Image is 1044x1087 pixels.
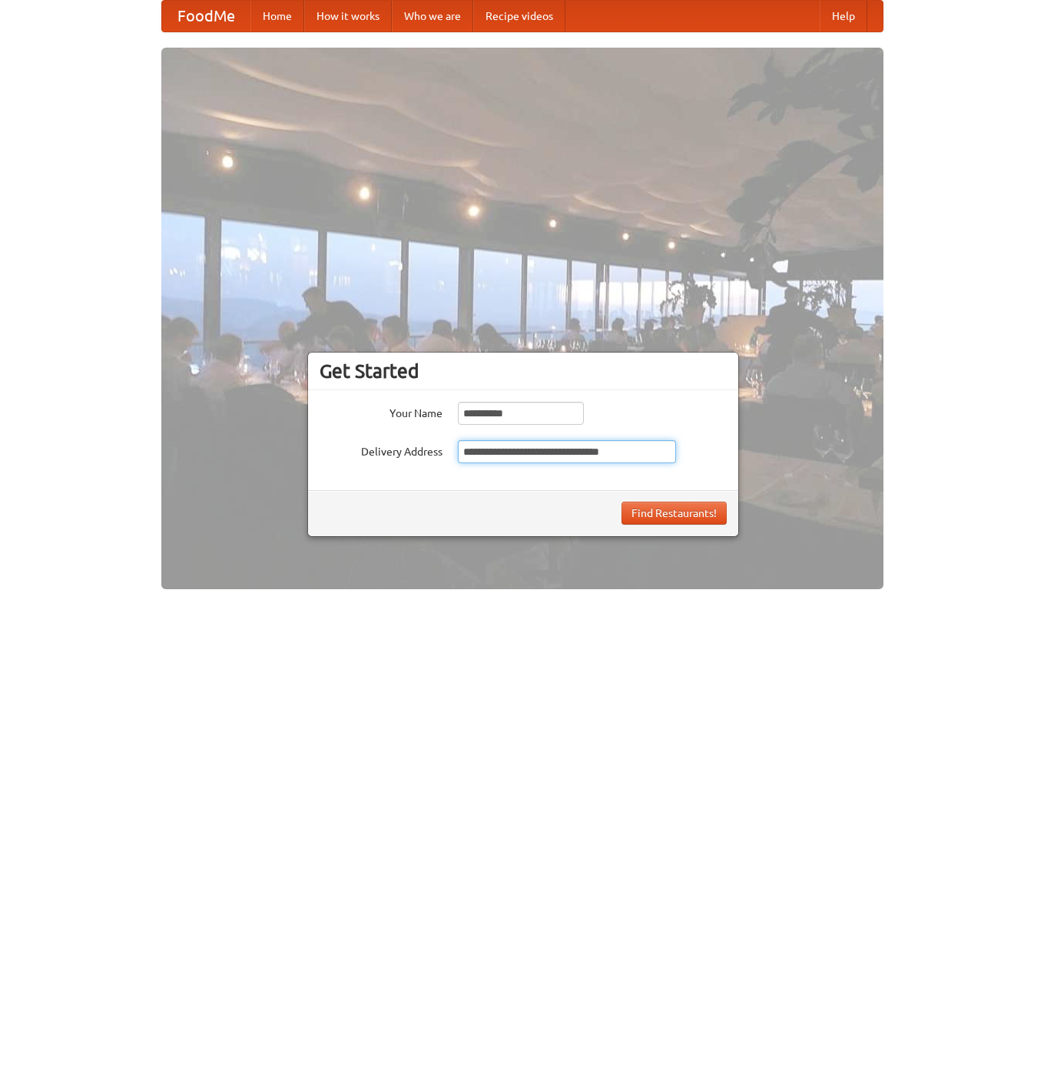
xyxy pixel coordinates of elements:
a: Who we are [392,1,473,31]
label: Delivery Address [320,440,442,459]
a: Help [820,1,867,31]
a: Home [250,1,304,31]
h3: Get Started [320,360,727,383]
button: Find Restaurants! [621,502,727,525]
a: How it works [304,1,392,31]
label: Your Name [320,402,442,421]
a: Recipe videos [473,1,565,31]
a: FoodMe [162,1,250,31]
